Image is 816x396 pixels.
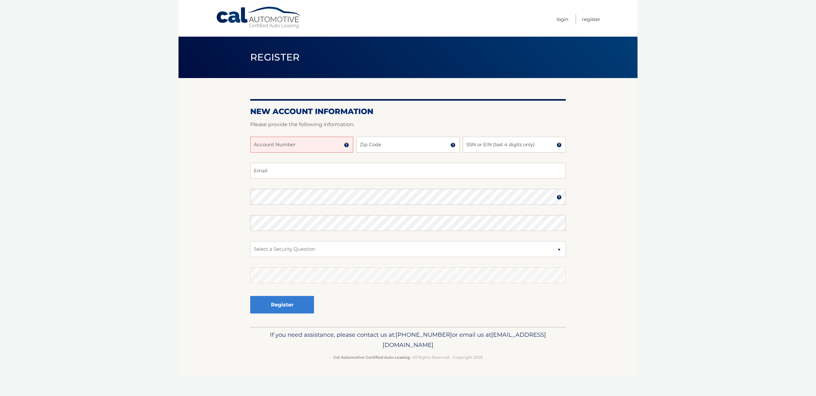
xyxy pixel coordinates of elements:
img: tooltip.svg [557,195,562,200]
p: Please provide the following information. [250,120,566,129]
img: tooltip.svg [344,142,349,148]
input: Email [250,163,566,179]
p: If you need assistance, please contact us at: or email us at [254,330,562,350]
a: Register [582,14,600,25]
button: Register [250,296,314,313]
span: [PHONE_NUMBER] [396,331,452,338]
input: Zip Code [356,137,459,153]
input: SSN or EIN (last 4 digits only) [463,137,566,153]
a: Cal Automotive [216,6,302,29]
strong: Cal Automotive Certified Auto Leasing [333,355,410,360]
img: tooltip.svg [557,142,562,148]
p: - All Rights Reserved - Copyright 2025 [254,354,562,361]
h2: New Account Information [250,107,566,116]
a: Login [557,14,568,25]
input: Account Number [250,137,353,153]
span: [EMAIL_ADDRESS][DOMAIN_NAME] [382,331,546,349]
span: Register [250,51,300,63]
img: tooltip.svg [450,142,455,148]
